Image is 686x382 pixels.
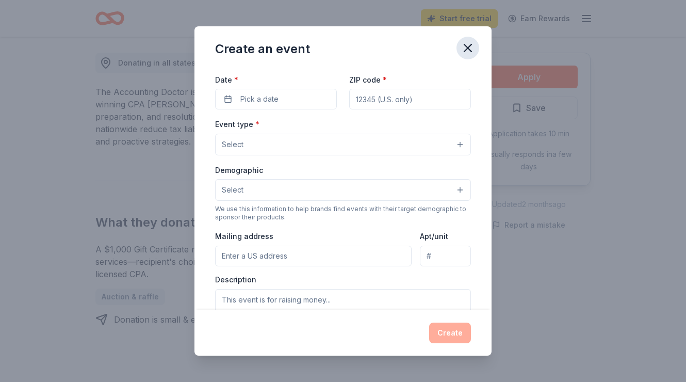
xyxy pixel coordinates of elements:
input: # [420,246,471,266]
label: Event type [215,119,259,130]
label: Apt/unit [420,231,448,242]
input: 12345 (U.S. only) [349,89,471,109]
span: Select [222,184,243,196]
button: Select [215,179,471,201]
label: Date [215,75,337,85]
label: Description [215,275,256,285]
label: Demographic [215,165,263,176]
div: We use this information to help brands find events with their target demographic to sponsor their... [215,205,471,221]
input: Enter a US address [215,246,412,266]
div: Create an event [215,41,310,57]
label: ZIP code [349,75,387,85]
span: Select [222,138,243,151]
span: Pick a date [240,93,279,105]
button: Pick a date [215,89,337,109]
button: Select [215,134,471,155]
label: Mailing address [215,231,273,242]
